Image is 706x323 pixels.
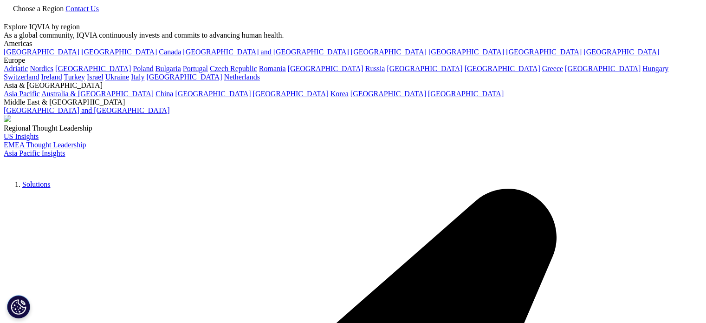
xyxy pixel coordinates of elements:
a: Adriatic [4,65,28,73]
a: Switzerland [4,73,39,81]
a: Italy [131,73,144,81]
a: [GEOGRAPHIC_DATA] and [GEOGRAPHIC_DATA] [183,48,349,56]
a: [GEOGRAPHIC_DATA] [81,48,157,56]
a: Portugal [183,65,208,73]
a: Asia Pacific Insights [4,149,65,157]
button: Definições de cookies [7,295,30,318]
a: [GEOGRAPHIC_DATA] [253,90,329,98]
a: [GEOGRAPHIC_DATA] [288,65,363,73]
a: [GEOGRAPHIC_DATA] [565,65,641,73]
div: Asia & [GEOGRAPHIC_DATA] [4,81,702,90]
a: Netherlands [224,73,260,81]
a: Solutions [22,180,50,188]
a: EMEA Thought Leadership [4,141,86,149]
div: Americas [4,40,702,48]
a: [GEOGRAPHIC_DATA] [428,48,504,56]
div: Regional Thought Leadership [4,124,702,132]
a: Asia Pacific [4,90,40,98]
a: [GEOGRAPHIC_DATA] and [GEOGRAPHIC_DATA] [4,106,169,114]
img: 2093_analyzing-data-using-big-screen-display-and-laptop.png [4,115,11,122]
a: Nordics [30,65,53,73]
a: [GEOGRAPHIC_DATA] [387,65,462,73]
a: Ukraine [105,73,130,81]
a: Korea [330,90,349,98]
a: [GEOGRAPHIC_DATA] [351,48,427,56]
a: [GEOGRAPHIC_DATA] [350,90,426,98]
a: Australia & [GEOGRAPHIC_DATA] [41,90,154,98]
a: Contact Us [65,5,99,13]
a: [GEOGRAPHIC_DATA] [428,90,504,98]
div: Europe [4,56,702,65]
a: [GEOGRAPHIC_DATA] [146,73,222,81]
a: Israel [87,73,104,81]
a: [GEOGRAPHIC_DATA] [465,65,540,73]
a: Hungary [642,65,668,73]
div: As a global community, IQVIA continuously invests and commits to advancing human health. [4,31,702,40]
a: Poland [133,65,153,73]
a: Bulgaria [155,65,181,73]
a: Russia [365,65,385,73]
div: Explore IQVIA by region [4,23,702,31]
a: Turkey [64,73,85,81]
a: [GEOGRAPHIC_DATA] [4,48,79,56]
a: Ireland [41,73,62,81]
a: [GEOGRAPHIC_DATA] [506,48,582,56]
a: [GEOGRAPHIC_DATA] [175,90,251,98]
a: US Insights [4,132,39,140]
a: China [155,90,173,98]
a: Canada [159,48,181,56]
span: Choose a Region [13,5,64,13]
a: [GEOGRAPHIC_DATA] [55,65,131,73]
a: Romania [259,65,286,73]
div: Middle East & [GEOGRAPHIC_DATA] [4,98,702,106]
a: Czech Republic [210,65,257,73]
a: [GEOGRAPHIC_DATA] [583,48,659,56]
a: Greece [542,65,563,73]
